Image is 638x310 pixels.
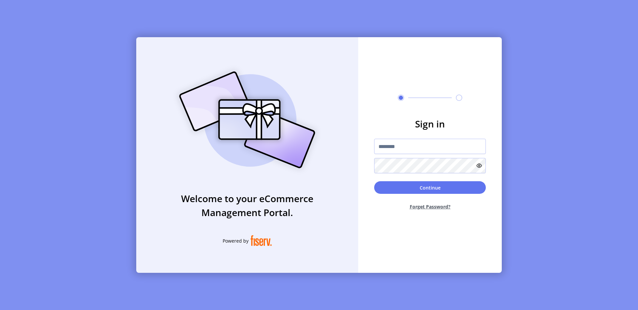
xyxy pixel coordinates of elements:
[374,198,486,215] button: Forget Password?
[169,64,325,176] img: card_Illustration.svg
[223,237,249,244] span: Powered by
[136,192,358,219] h3: Welcome to your eCommerce Management Portal.
[374,117,486,131] h3: Sign in
[374,181,486,194] button: Continue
